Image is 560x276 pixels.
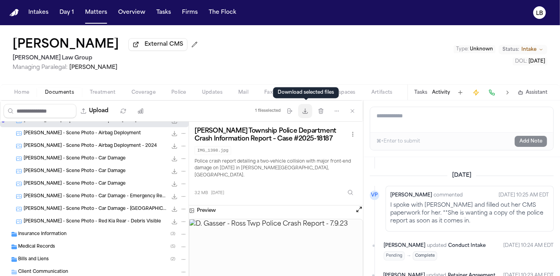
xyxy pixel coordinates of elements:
[432,89,450,96] button: Activity
[325,89,356,96] span: Workspaces
[18,256,49,263] span: Bills and Liens
[153,6,174,20] button: Tasks
[503,46,519,53] span: Status:
[370,191,379,200] div: VP
[56,6,77,20] button: Day 1
[513,57,547,65] button: Edit DOL: 2023-07-09
[18,244,55,250] span: Medical Records
[202,89,223,96] span: Updates
[24,130,141,137] span: [PERSON_NAME] - Scene Photo - Airbag Deployment
[145,41,183,48] span: External CMS
[384,251,405,261] span: Pending
[90,89,116,96] span: Treatment
[414,89,427,96] button: Tasks
[171,167,178,175] button: Download D. Gasser - Scene Photo - Car Damage
[24,156,126,162] span: [PERSON_NAME] - Scene Photo - Car Damage
[206,6,239,20] button: The Flock
[171,245,175,249] span: ( 5 )
[455,87,466,98] button: Add Task
[195,190,208,196] span: 3.2 MB
[4,104,76,118] input: Search files
[9,9,19,17] a: Home
[195,158,358,180] p: Police crash report detailing a two-vehicle collision with major front-end damage on [DATE] in [P...
[406,253,411,259] span: →
[18,231,67,238] span: Insurance Information
[434,191,463,199] span: commented
[13,38,119,52] h1: [PERSON_NAME]
[384,242,425,250] span: [PERSON_NAME]
[413,251,437,261] span: Complete
[171,155,178,163] button: Download D. Gasser - Scene Photo - Car Damage
[24,206,167,213] span: [PERSON_NAME] - Scene Photo - Car Damage - [GEOGRAPHIC_DATA] Fire - IMG_1404
[390,202,549,225] p: I spoke with [PERSON_NAME] and filled out her CMS paperwork for her. **She is wanting a copy of t...
[24,168,126,175] span: [PERSON_NAME] - Scene Photo - Car Damage
[273,87,339,98] div: Download selected files
[515,136,547,147] button: Add Note
[25,6,52,20] button: Intakes
[171,193,178,200] button: Download D. Gasser - Scene Photo - Car Damage - Emergency Response
[211,190,224,196] span: [DATE]
[171,205,178,213] button: Download D. Gasser - Scene Photo - Car Damage - Perryville Fire - IMG_1404
[171,218,178,226] button: Download D. Gasser - Scene Photo - Red Kia Rear - Debris Visible
[456,47,469,52] span: Type :
[499,45,547,54] button: Change status from Intake
[128,38,187,51] button: External CMS
[255,108,281,113] div: 1 file selected
[355,206,363,216] button: Open preview
[179,6,201,20] button: Firms
[13,38,119,52] button: Edit matter name
[82,6,110,20] button: Matters
[264,89,273,96] span: Fax
[503,242,554,261] time: October 2, 2025 at 10:24 AM
[486,87,497,98] button: Make a Call
[447,172,476,180] span: [DATE]
[171,257,175,261] span: ( 2 )
[45,89,74,96] span: Documents
[171,142,178,150] button: Download D. Gasser - Scene Photo - Airbag Deployment - 2024
[528,59,545,64] span: [DATE]
[448,242,486,250] a: Conduct Intake
[115,6,148,20] button: Overview
[76,104,113,118] button: Upload
[355,206,363,213] button: Open preview
[171,180,178,188] button: Download D. Gasser - Scene Photo - Car Damage
[13,65,68,70] span: Managing Paralegal:
[521,46,536,53] span: Intake
[471,87,482,98] button: Create Immediate Task
[14,89,29,96] span: Home
[24,193,167,200] span: [PERSON_NAME] - Scene Photo - Car Damage - Emergency Response
[171,232,175,236] span: ( 3 )
[518,89,547,96] button: Assistant
[195,127,348,143] h3: [PERSON_NAME] Township Police Department Crash Information Report – Case #2025-18187
[371,89,393,96] span: Artifacts
[448,243,486,248] span: Conduct Intake
[9,9,19,17] img: Finch Logo
[197,207,216,214] h3: Preview
[470,47,493,52] span: Unknown
[526,89,547,96] span: Assistant
[18,269,68,276] span: Client Communication
[427,242,447,250] span: updated
[343,185,358,200] button: Inspect
[171,130,178,137] button: Download D. Gasser - Scene Photo - Airbag Deployment
[238,89,248,96] span: Mail
[171,89,186,96] span: Police
[13,54,201,63] h2: [PERSON_NAME] Law Group
[499,191,549,200] time: October 2, 2025 at 10:25 AM
[132,89,156,96] span: Coverage
[195,146,231,155] code: IMG_1398.jpg
[376,138,420,144] div: ⌘+Enter to submit
[454,45,495,53] button: Edit Type: Unknown
[390,191,432,199] span: [PERSON_NAME]
[24,219,161,225] span: [PERSON_NAME] - Scene Photo - Red Kia Rear - Debris Visible
[69,65,117,70] span: [PERSON_NAME]
[515,59,527,64] span: DOL :
[24,143,157,150] span: [PERSON_NAME] - Scene Photo - Airbag Deployment - 2024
